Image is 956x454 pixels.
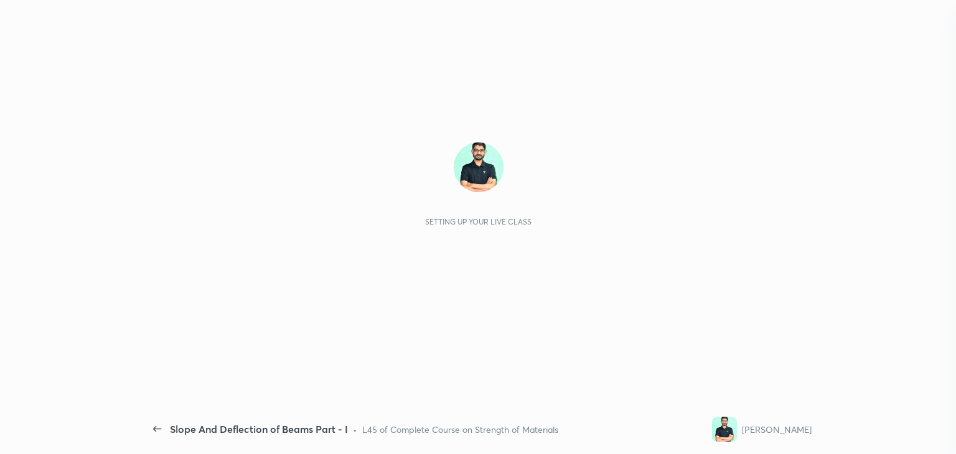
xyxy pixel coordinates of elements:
[742,423,812,436] div: [PERSON_NAME]
[353,423,357,436] div: •
[362,423,558,436] div: L45 of Complete Course on Strength of Materials
[712,417,737,442] img: 963340471ff5441e8619d0a0448153d9.jpg
[425,217,532,226] div: Setting up your live class
[170,422,348,437] div: Slope And Deflection of Beams Part - I
[454,142,504,192] img: 963340471ff5441e8619d0a0448153d9.jpg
